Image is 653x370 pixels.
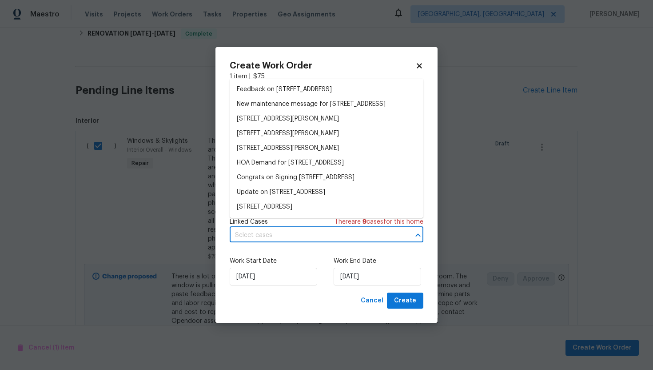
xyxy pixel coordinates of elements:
li: Feedback on [STREET_ADDRESS] [230,82,423,97]
li: New maintenance message for [STREET_ADDRESS] [230,97,423,112]
button: Cancel [357,293,387,309]
li: HOA Demand for [STREET_ADDRESS] [230,156,423,170]
input: M/D/YYYY [230,268,317,286]
label: Work End Date [334,257,423,265]
h2: Create Work Order [230,61,415,70]
span: Create [394,295,416,306]
button: Create [387,293,423,309]
span: 9 [362,219,366,225]
li: [STREET_ADDRESS][PERSON_NAME] [230,112,423,126]
span: There are case s for this home [334,217,423,226]
li: [STREET_ADDRESS][PERSON_NAME] [230,141,423,156]
li: [STREET_ADDRESS] [230,200,423,214]
label: Work Start Date [230,257,319,265]
div: 1 item | [230,72,423,81]
li: Congrats on Signing [STREET_ADDRESS] [230,170,423,185]
input: M/D/YYYY [334,268,421,286]
button: Close [412,229,424,241]
input: Select cases [230,229,398,242]
span: Cancel [361,295,383,306]
li: [STREET_ADDRESS][PERSON_NAME] [230,126,423,141]
span: Linked Cases [230,217,268,226]
li: Update on [STREET_ADDRESS] [230,185,423,200]
span: $ 75 [253,73,265,80]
